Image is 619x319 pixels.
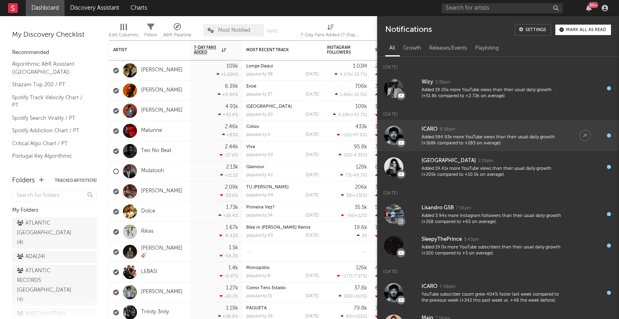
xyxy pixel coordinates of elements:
[377,230,619,261] a: SleepyThePrince3:43pmAdded 19.0x more YouTube subscribers than their usual daily growth (+100 com...
[246,286,286,290] a: Como Tens Estado
[375,213,391,219] div: 1.72k
[340,173,367,178] div: ( )
[17,309,66,319] div: WATCH LIST ( 42 )
[300,30,361,40] div: 7-Day Fans Added (7-Day Fans Added)
[375,144,386,150] div: 381k
[566,28,606,32] div: Mark all as read
[375,104,386,109] div: 170k
[225,144,238,150] div: 2.44k
[218,314,238,319] div: +28.8 %
[226,165,238,170] div: 2.13k
[375,173,389,178] div: 2.9k
[246,84,256,89] a: Evoé
[225,104,238,109] div: 4.91k
[12,152,89,168] a: Portugal Key Algorithmic Charts
[12,217,97,249] a: ATLANTIC [GEOGRAPHIC_DATA](4)
[355,124,367,129] div: 433k
[341,193,367,198] div: ( )
[342,274,351,279] span: -177
[226,225,238,230] div: 1.67k
[440,284,455,290] div: 7:48pm
[12,30,97,40] div: My Discovery Checklist
[141,87,183,94] a: [PERSON_NAME]
[267,29,277,33] button: Save
[246,125,319,129] div: Colou
[375,153,391,158] div: 11.5k
[355,84,367,89] div: 706k
[246,234,273,238] div: popularity: 43
[355,214,366,218] span: +12 %
[355,205,367,210] div: 35.5k
[113,48,174,52] div: Artist
[354,286,367,291] div: 37.8k
[352,274,366,279] span: -7.27 %
[422,213,563,225] div: Added 3.94x more Instagram followers than their usual daily growth (+258 compared to +65 on avera...
[555,25,611,35] button: Mark all as read
[515,24,551,35] a: Settings
[305,72,319,77] div: [DATE]
[141,107,183,114] a: [PERSON_NAME]
[246,104,319,109] div: Sulamérica
[246,145,319,149] div: Viva
[341,213,367,218] div: ( )
[141,309,169,316] a: Trinity 3nity
[246,133,270,137] div: popularity: 0
[356,265,367,271] div: 126k
[305,173,319,177] div: [DATE]
[218,92,238,97] div: +0.44 %
[141,269,158,275] a: LEBASI
[228,265,238,271] div: 1.4k
[377,151,619,183] a: [GEOGRAPHIC_DATA]2:29pmAdded 19.41x more YouTube views than their usual daily growth (+205k compa...
[226,286,238,291] div: 1.27k
[422,125,438,134] div: ICARO
[385,24,432,35] div: Notifications
[246,173,273,177] div: popularity: 42
[300,20,361,44] div: 7-Day Fans Added (7-Day Fans Added)
[55,179,97,183] button: Tracked Artists(76)
[333,112,367,117] div: ( )
[141,289,183,296] a: [PERSON_NAME]
[109,20,138,44] div: Edit Columns
[375,165,388,170] div: 83.6k
[305,213,319,218] div: [DATE]
[246,64,273,69] a: Longe Daqui
[12,48,97,58] div: Recommended
[226,64,238,69] div: 109k
[341,314,367,319] div: ( )
[246,286,319,290] div: Como Tens Estado
[12,265,97,306] a: ATLANTIC RECORDS [GEOGRAPHIC_DATA](4)
[377,120,619,151] a: ICARO9:38pmAdded 594.93x more YouTube views than their usual daily growth (+168k compared to +283...
[109,30,138,40] div: Edit Columns
[246,165,264,169] a: Glamour
[246,165,319,169] div: Glamour
[385,42,399,55] div: All
[246,125,259,129] a: Colou
[220,152,238,158] div: -27.6 %
[194,45,220,55] span: 7-Day Fans Added
[226,205,238,210] div: 1.73k
[141,168,164,175] a: Mulatooh
[17,266,74,305] div: ATLANTIC RECORDS [GEOGRAPHIC_DATA] ( 4 )
[375,133,391,138] div: -836
[339,294,367,299] div: ( )
[422,292,563,304] div: YouTube subscriber count grew 404% faster last week compared to the previous week (+242 this past...
[220,273,238,279] div: -0.57 %
[337,273,367,279] div: ( )
[353,93,366,97] span: -12.5 %
[219,233,238,238] div: -8.42 %
[17,219,74,248] div: ATLANTIC [GEOGRAPHIC_DATA] ( 4 )
[246,306,319,311] div: PAQUETÁ
[141,188,183,195] a: [PERSON_NAME]
[305,193,319,198] div: [DATE]
[586,5,592,11] button: 99+
[375,306,388,311] div: 70.5k
[141,245,186,259] a: [PERSON_NAME] 🎸
[375,205,388,210] div: 53.6k
[344,153,351,158] span: 110
[422,282,438,292] div: ICARO
[352,153,366,158] span: -4.35 %
[335,92,367,97] div: ( )
[220,294,238,299] div: -20.2 %
[246,306,267,311] a: PAQUETÁ
[356,165,367,170] div: 128k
